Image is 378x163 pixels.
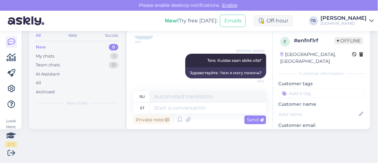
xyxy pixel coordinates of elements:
[36,53,54,60] div: My chats
[67,100,87,106] span: New chats
[110,53,118,60] div: 1
[321,16,374,26] a: [PERSON_NAME][DOMAIN_NAME]
[165,18,179,24] b: New!
[109,62,118,68] div: 0
[334,37,363,44] span: Offline
[36,62,60,68] div: Team chats
[279,111,358,118] input: Add name
[135,40,160,45] span: 8:17
[67,31,79,40] div: Web
[104,31,120,40] div: Socials
[321,21,367,26] div: [DOMAIN_NAME]
[321,16,367,21] div: [PERSON_NAME]
[220,2,239,8] span: Enable
[284,39,286,44] span: e
[36,44,46,50] div: New
[5,142,17,147] div: 2 / 3
[36,80,41,86] div: All
[207,58,262,63] span: Tere. Kuidas saan abiks olla?
[133,115,172,124] div: Private note
[247,117,264,123] span: Send
[36,71,60,77] div: AI Assistant
[294,37,334,45] div: # enfnf1rf
[278,80,365,87] p: Customer tags
[240,79,264,84] span: 8:24
[5,118,17,147] div: Look Here
[254,15,293,27] div: Off-hour
[278,122,365,129] p: Customer email
[139,91,145,102] div: ru
[280,51,352,65] div: [GEOGRAPHIC_DATA], [GEOGRAPHIC_DATA]
[220,15,246,27] button: Emails
[236,48,264,53] span: [PERSON_NAME]
[278,101,365,108] p: Customer name
[185,67,266,78] div: Здравствуйте. Чем я могу помочь?
[278,71,365,76] div: Customer information
[34,31,42,40] div: All
[309,16,318,25] div: TR
[278,129,365,136] p: [EMAIL_ADDRESS][DOMAIN_NAME]
[278,88,365,98] input: Add a tag
[109,44,118,50] div: 0
[36,89,55,95] div: Archived
[140,102,144,114] div: et
[165,17,217,25] div: Try free [DATE]:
